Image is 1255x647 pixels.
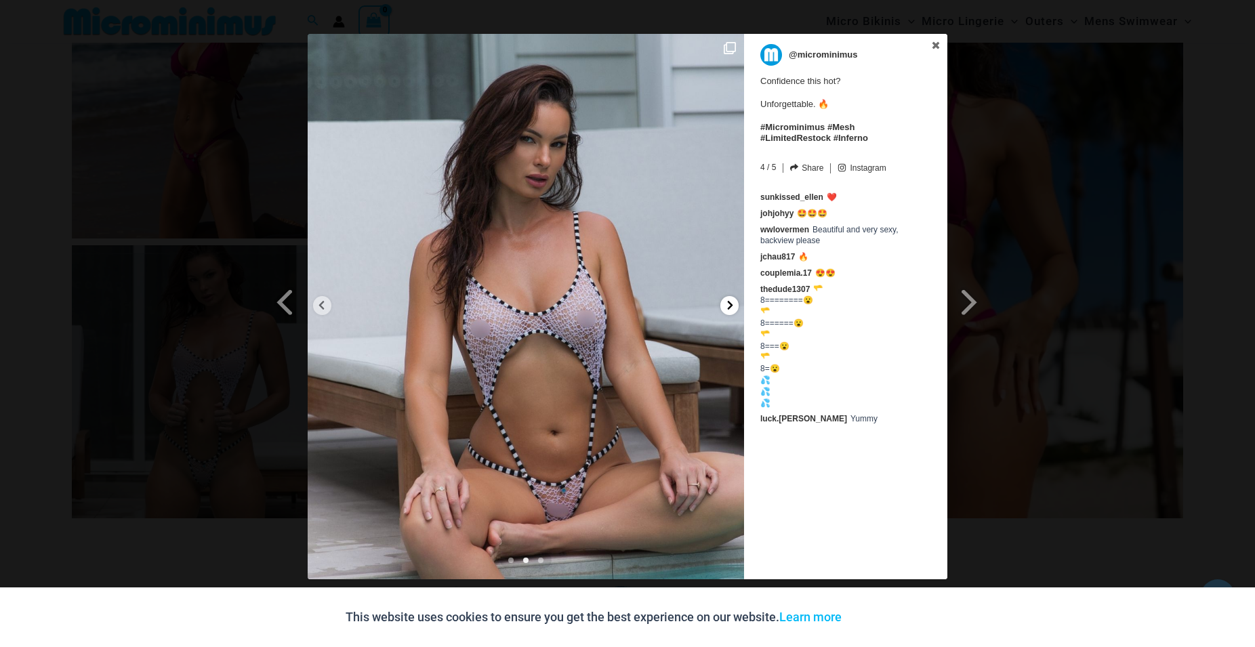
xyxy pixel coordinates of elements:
[838,163,886,173] a: Instagram
[760,209,794,218] a: johjohyy
[760,69,922,144] span: Confidence this hot? Unforgettable. 🔥
[789,44,858,66] p: @microminimus
[760,268,812,278] a: couplemia.17
[797,209,827,218] span: 🤩🤩🤩
[798,252,808,262] span: 🔥
[760,44,782,66] img: microminimus.jpg
[760,133,831,143] a: #LimitedRestock
[827,122,855,132] a: #Mesh
[852,601,909,633] button: Accept
[827,192,837,202] span: ❤️
[815,268,836,278] span: 😍😍
[779,610,842,624] a: Learn more
[834,133,868,143] a: #Inferno
[760,252,795,262] a: jchau817
[760,122,825,132] a: #Microminimus
[760,192,823,202] a: sunkissed_ellen
[760,285,810,294] a: thedude1307
[760,414,847,423] a: luck.[PERSON_NAME]
[760,285,823,408] span: 🫳 8========😮 🫳 8======😮 🫳 8===😮 🫳 8=😮 💦 💦 💦
[760,225,899,246] span: Beautiful and very sexy, backview please
[850,414,878,423] span: Yummy
[760,44,922,66] a: @microminimus
[760,225,809,234] a: wwlovermen
[790,163,823,173] a: Share
[346,607,842,627] p: This website uses cookies to ensure you get the best experience on our website.
[308,34,744,579] img: Confidence this hot?<br> <br> Unforgettable. 🔥 <br> <br> #Microminimus #Mesh #LimitedRestock #Inf...
[760,160,776,172] span: 4 / 5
